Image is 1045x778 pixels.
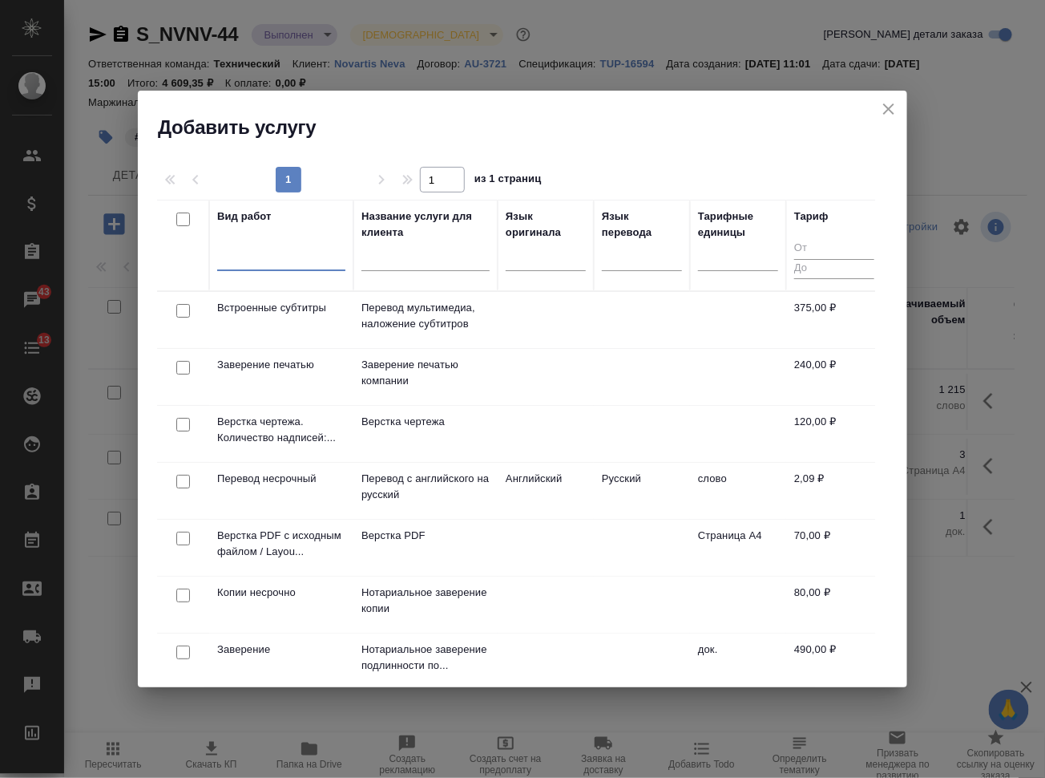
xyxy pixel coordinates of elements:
div: Тариф [794,209,829,225]
td: 80,00 ₽ [786,577,882,633]
p: Заверение [217,642,345,658]
div: Название услуги для клиента [361,209,490,241]
p: Перевод с английского на русский [361,471,490,503]
input: От [794,239,874,259]
td: 490,00 ₽ [786,634,882,690]
p: Верстка чертежа [361,414,490,430]
button: close [877,97,901,121]
p: Заверение печатью компании [361,357,490,389]
input: До [794,259,874,279]
h2: Добавить услугу [158,115,907,140]
p: Перевод мультимедиа, наложение субтитров [361,300,490,332]
p: Нотариальное заверение копии [361,585,490,617]
span: из 1 страниц [474,169,542,192]
p: Встроенные субтитры [217,300,345,316]
td: 120,00 ₽ [786,406,882,462]
div: Язык оригинала [506,209,586,241]
td: Русский [594,463,690,519]
td: слово [690,463,786,519]
td: док. [690,634,786,690]
p: Копии несрочно [217,585,345,601]
p: Верстка чертежа. Количество надписей:... [217,414,345,446]
p: Перевод несрочный [217,471,345,487]
div: Вид работ [217,209,272,225]
td: 240,00 ₽ [786,349,882,405]
td: Английский [498,463,594,519]
td: 70,00 ₽ [786,520,882,576]
div: Язык перевода [602,209,682,241]
td: Страница А4 [690,520,786,576]
p: Верстка PDF [361,528,490,544]
p: Заверение печатью [217,357,345,373]
p: Нотариальное заверение подлинности по... [361,642,490,674]
div: Тарифные единицы [698,209,778,241]
td: 375,00 ₽ [786,292,882,348]
td: 2,09 ₽ [786,463,882,519]
p: Верстка PDF с исходным файлом / Layou... [217,528,345,560]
